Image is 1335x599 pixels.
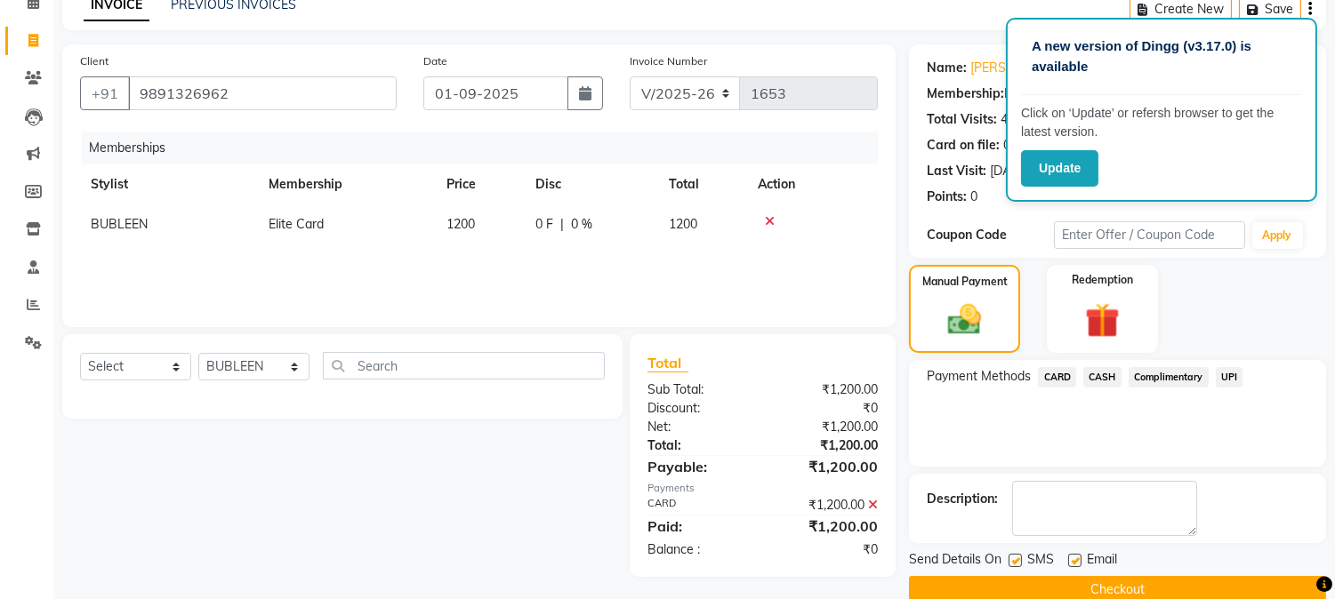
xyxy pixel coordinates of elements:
span: 0 % [571,215,592,234]
div: Sub Total: [634,380,763,399]
div: Name: [927,59,967,77]
button: +91 [80,76,130,110]
th: Action [747,164,878,204]
input: Search [323,352,605,379]
div: CARD [634,496,763,515]
span: Email [1087,550,1117,572]
th: Membership [258,164,436,204]
div: 0 [970,188,977,206]
label: Date [423,53,447,69]
span: | [560,215,564,234]
input: Search by Name/Mobile/Email/Code [128,76,397,110]
input: Enter Offer / Coupon Code [1054,221,1244,249]
th: Disc [525,164,658,204]
div: ₹0 [763,540,892,559]
span: UPI [1216,367,1243,387]
th: Stylist [80,164,258,204]
span: BUBLEEN [91,216,148,232]
div: [DATE] [990,162,1028,180]
span: Elite Card [269,216,324,232]
div: ₹1,200.00 [763,496,892,515]
div: ₹1,200.00 [763,380,892,399]
span: 1200 [446,216,475,232]
div: Coupon Code [927,226,1054,244]
div: Discount: [634,399,763,418]
div: ₹1,200.00 [763,418,892,436]
span: CARD [1038,367,1076,387]
p: A new version of Dingg (v3.17.0) is available [1032,36,1291,76]
div: No Active Membership [927,84,1308,103]
div: ₹1,200.00 [763,436,892,455]
span: Total [647,354,688,372]
div: 4 [1001,110,1008,129]
label: Client [80,53,109,69]
div: Payments [647,481,878,496]
span: Complimentary [1129,367,1209,387]
div: Last Visit: [927,162,986,180]
div: Total Visits: [927,110,997,129]
div: ₹1,200.00 [763,456,892,477]
th: Total [658,164,747,204]
th: Price [436,164,525,204]
img: _cash.svg [937,300,991,339]
div: Memberships [82,132,891,164]
p: Click on ‘Update’ or refersh browser to get the latest version. [1021,104,1302,141]
div: Payable: [634,456,763,477]
label: Invoice Number [630,53,707,69]
span: CASH [1083,367,1122,387]
div: Paid: [634,515,763,537]
img: _gift.svg [1074,299,1130,342]
div: Net: [634,418,763,436]
div: Membership: [927,84,1004,103]
span: 0 F [535,215,553,234]
div: 0 [1003,136,1010,155]
div: ₹1,200.00 [763,515,892,537]
div: Balance : [634,540,763,559]
span: Send Details On [909,550,1001,572]
div: Points: [927,188,967,206]
button: Apply [1252,222,1303,249]
button: Update [1021,150,1098,187]
span: Payment Methods [927,367,1031,386]
div: Description: [927,490,998,508]
span: 1200 [669,216,697,232]
span: SMS [1027,550,1054,572]
label: Redemption [1072,272,1133,288]
a: [PERSON_NAME] [970,59,1070,77]
div: ₹0 [763,399,892,418]
label: Manual Payment [922,274,1008,290]
div: Card on file: [927,136,1000,155]
div: Total: [634,436,763,455]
